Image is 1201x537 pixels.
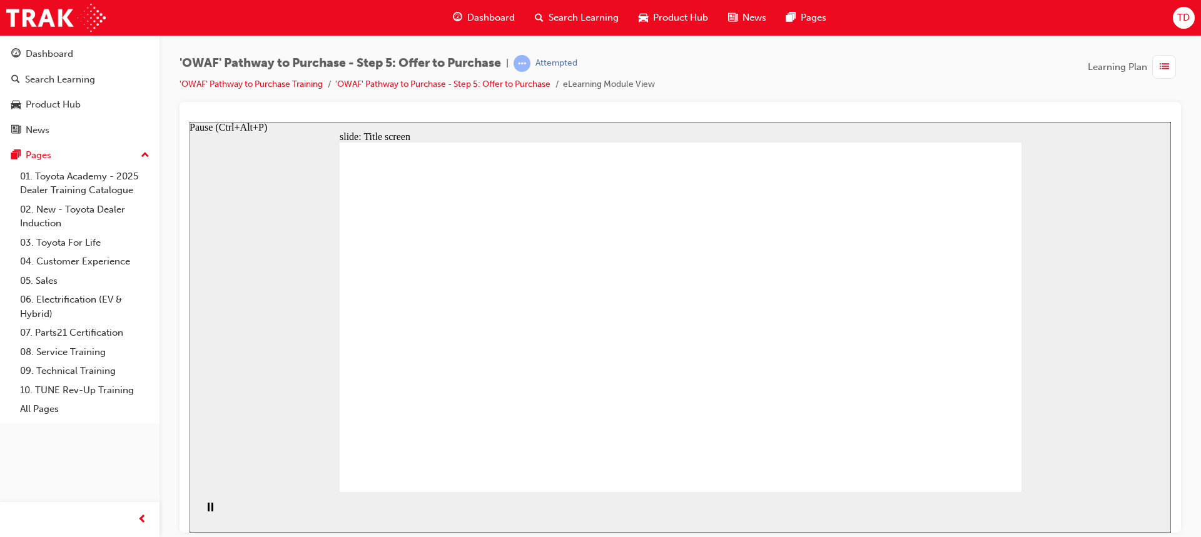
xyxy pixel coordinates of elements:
div: Search Learning [25,73,95,87]
a: All Pages [15,399,155,419]
a: 09. Technical Training [15,361,155,381]
span: Product Hub [653,11,708,25]
button: TD [1173,7,1195,29]
div: Attempted [535,58,577,69]
button: Pages [5,144,155,167]
span: guage-icon [11,49,21,60]
button: Pause (Ctrl+Alt+P) [6,380,28,401]
span: News [742,11,766,25]
span: search-icon [11,74,20,86]
a: 'OWAF' Pathway to Purchase Training [180,79,323,89]
a: 10. TUNE Rev-Up Training [15,381,155,400]
a: 02. New - Toyota Dealer Induction [15,200,155,233]
a: Product Hub [5,93,155,116]
span: up-icon [141,148,149,164]
span: list-icon [1160,59,1169,75]
a: 05. Sales [15,271,155,291]
span: 'OWAF' Pathway to Purchase - Step 5: Offer to Purchase [180,56,501,71]
a: News [5,119,155,142]
span: pages-icon [786,10,796,26]
span: Learning Plan [1088,60,1147,74]
a: 08. Service Training [15,343,155,362]
a: 'OWAF' Pathway to Purchase - Step 5: Offer to Purchase [335,79,550,89]
span: Search Learning [549,11,619,25]
li: eLearning Module View [563,78,655,92]
span: pages-icon [11,150,21,161]
a: 04. Customer Experience [15,252,155,271]
a: car-iconProduct Hub [629,5,718,31]
span: learningRecordVerb_ATTEMPT-icon [514,55,530,72]
a: Search Learning [5,68,155,91]
a: Dashboard [5,43,155,66]
a: 07. Parts21 Certification [15,323,155,343]
a: search-iconSearch Learning [525,5,629,31]
img: Trak [6,4,106,32]
span: news-icon [11,125,21,136]
span: Dashboard [467,11,515,25]
span: car-icon [639,10,648,26]
a: news-iconNews [718,5,776,31]
span: Pages [801,11,826,25]
a: 03. Toyota For Life [15,233,155,253]
span: TD [1177,11,1190,25]
span: guage-icon [453,10,462,26]
span: | [506,56,509,71]
button: Learning Plan [1088,55,1181,79]
span: search-icon [535,10,544,26]
div: News [26,123,49,138]
div: playback controls [6,370,28,411]
button: DashboardSearch LearningProduct HubNews [5,40,155,144]
div: Product Hub [26,98,81,112]
a: 06. Electrification (EV & Hybrid) [15,290,155,323]
span: car-icon [11,99,21,111]
a: guage-iconDashboard [443,5,525,31]
div: Pages [26,148,51,163]
a: 01. Toyota Academy - 2025 Dealer Training Catalogue [15,167,155,200]
div: Dashboard [26,47,73,61]
span: news-icon [728,10,737,26]
span: prev-icon [138,512,147,528]
a: pages-iconPages [776,5,836,31]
